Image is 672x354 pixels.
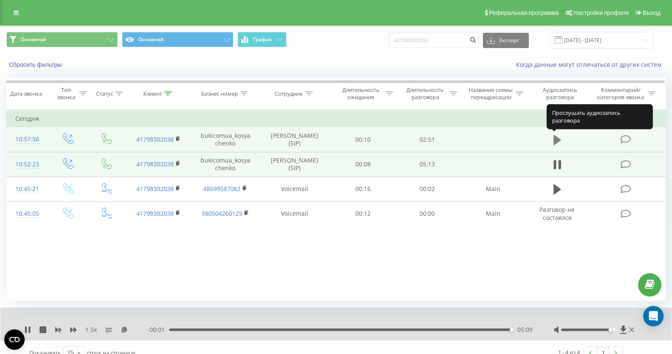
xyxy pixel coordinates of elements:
div: Название схемы переадресации [468,86,513,101]
div: Дата звонка [10,90,42,97]
td: 00:16 [331,177,395,201]
button: Основной [122,32,233,47]
div: Прослушать аудиозапись разговора [547,104,653,129]
div: Тип звонка [55,86,77,101]
div: Длительность разговора [403,86,448,101]
span: - 00:01 [147,325,169,334]
button: Open CMP widget [4,329,25,350]
span: Основной [20,36,46,43]
div: Клиент [143,90,162,97]
button: Экспорт [483,33,529,48]
span: 05:09 [517,325,533,334]
button: График [238,32,286,47]
a: 48699587062 [203,185,241,193]
div: Open Intercom Messenger [643,306,663,326]
div: Статус [96,90,113,97]
a: 380504260129 [201,209,242,217]
td: 05:13 [395,152,459,177]
td: [PERSON_NAME] (SIP) [259,127,331,152]
td: bukicomua_kosyachenko [192,127,258,152]
span: Реферальная программа [489,9,559,16]
td: bukicomua_kosyachenko [192,152,258,177]
td: 00:10 [331,127,395,152]
td: Voicemail [259,177,331,201]
td: Main [459,177,526,201]
td: 00:08 [331,152,395,177]
a: Когда данные могут отличаться от других систем [516,60,666,69]
div: Accessibility label [510,328,513,331]
div: 10:52:23 [15,156,39,173]
td: Voicemail [259,201,331,226]
div: Аудиозапись разговора [534,86,586,101]
td: 00:12 [331,201,395,226]
td: 00:02 [395,177,459,201]
span: Настройки профиля [573,9,629,16]
span: 1.5 x [85,325,97,334]
div: Сотрудник [275,90,303,97]
div: Бизнес номер [201,90,238,97]
a: 41798302038 [136,185,174,193]
div: Accessibility label [608,328,612,331]
button: Сбросить фильтры [6,61,66,69]
a: 41798302038 [136,135,174,143]
span: Разговор не состоялся [539,206,575,221]
td: 02:51 [395,127,459,152]
div: Длительность ожидания [338,86,383,101]
span: График [253,37,272,43]
td: Сегодня [7,110,666,127]
div: 10:45:05 [15,206,39,222]
div: Комментарий/категория звонка [596,86,646,101]
td: 00:00 [395,201,459,226]
button: Основной [6,32,118,47]
input: Поиск по номеру [388,33,479,48]
td: Main [459,201,526,226]
div: 10:57:56 [15,131,39,148]
span: Выход [643,9,661,16]
div: 10:45:21 [15,181,39,197]
a: 41798302038 [136,209,174,217]
a: 41798302038 [136,160,174,168]
td: [PERSON_NAME] (SIP) [259,152,331,177]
